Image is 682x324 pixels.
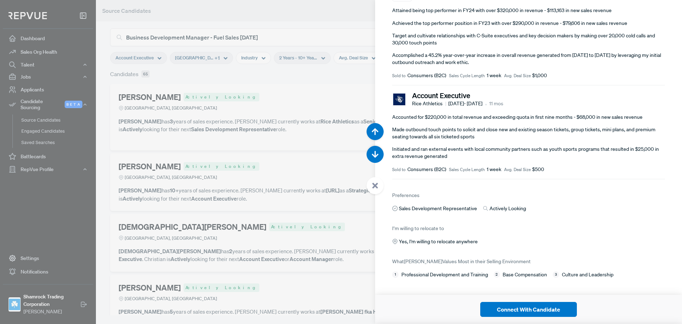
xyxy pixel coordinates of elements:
img: Rice Athletics [393,94,405,105]
span: Rice Athletics [412,100,446,107]
span: Professional Development and Training [401,271,488,278]
p: Accomplished a 45.2% year-over-year increase in overall revenue generated from [DATE] to [DATE] b... [392,52,665,66]
span: 1 [392,271,399,278]
button: Connect With Candidate [480,302,577,317]
span: Sold to [392,166,406,173]
span: 3 [553,271,559,278]
span: Consumers (B2C) [407,166,446,173]
p: Target and cultivate relationships with C-Suite executives and key decision makers by making over... [392,32,665,46]
span: Consumers (B2C) [407,72,446,79]
span: 2 [494,271,500,278]
span: Culture and Leadership [562,271,613,278]
span: Sales Cycle Length [449,166,485,173]
span: 1 week [487,72,501,79]
span: Sold to [392,73,406,79]
span: 1 week [487,166,501,173]
span: Sales Development Representative [399,205,477,212]
span: [DATE] - [DATE] [448,100,482,107]
span: 11 mos [489,100,503,107]
h5: Account Executive [412,91,503,100]
span: Avg. Deal Size [504,73,531,79]
p: Achieved the top performer position in FY23 with over $290,000 in revenue - $79,606 in new sales ... [392,20,665,27]
p: Accounted for $220,000 in total revenue and exceeding quota in first nine months - $68,000 in new... [392,114,665,121]
span: Actively Looking [489,205,526,212]
p: Made outbound touch points to solicit and close new and existing season tickets, group tickets, m... [392,126,665,140]
span: Avg. Deal Size [504,166,531,173]
span: Base Compensation [503,271,547,278]
span: What [PERSON_NAME] Values Most in their Selling Environment [392,258,531,265]
span: $500 [532,166,544,173]
article: • [485,100,487,108]
span: I’m willing to relocate to [392,225,444,232]
span: Yes, I'm willing to relocate anywhere [399,238,478,245]
span: $1,000 [532,72,547,79]
span: Sales Cycle Length [449,73,485,79]
span: Preferences [392,192,420,198]
p: Initiated and ran external events with local community partners such as youth sports programs tha... [392,146,665,160]
p: Attained being top performer in FY24 with over $320,000 in revenue - $113,163 in new sales revenue [392,7,665,14]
